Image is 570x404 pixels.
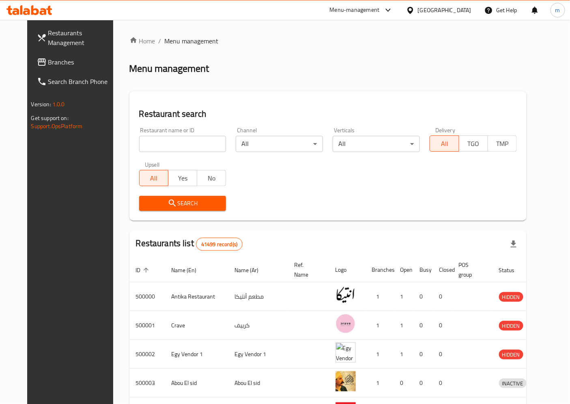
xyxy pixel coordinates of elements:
[394,340,413,369] td: 1
[139,170,168,186] button: All
[555,6,560,15] span: m
[499,265,525,275] span: Status
[336,371,356,391] img: Abou El sid
[197,170,226,186] button: No
[129,36,155,46] a: Home
[129,282,165,311] td: 500000
[433,258,452,282] th: Closed
[366,282,394,311] td: 1
[459,135,488,152] button: TGO
[196,238,243,251] div: Total records count
[139,108,517,120] h2: Restaurant search
[129,36,527,46] nav: breadcrumb
[295,260,319,279] span: Ref. Name
[228,369,288,398] td: Abou El sid
[418,6,471,15] div: [GEOGRAPHIC_DATA]
[499,379,527,388] span: INACTIVE
[139,136,226,152] input: Search for restaurant name or ID..
[31,121,83,131] a: Support.OpsPlatform
[504,234,523,254] div: Export file
[433,369,452,398] td: 0
[433,311,452,340] td: 0
[366,311,394,340] td: 1
[394,282,413,311] td: 1
[413,282,433,311] td: 0
[165,36,219,46] span: Menu management
[52,99,65,110] span: 1.0.0
[433,138,456,150] span: All
[31,113,69,123] span: Get support on:
[235,265,269,275] span: Name (Ar)
[129,340,165,369] td: 500002
[433,282,452,311] td: 0
[330,5,380,15] div: Menu-management
[228,311,288,340] td: كرييف
[228,340,288,369] td: Egy Vendor 1
[48,28,116,47] span: Restaurants Management
[413,340,433,369] td: 0
[462,138,485,150] span: TGO
[329,258,366,282] th: Logo
[30,72,123,91] a: Search Branch Phone
[30,52,123,72] a: Branches
[413,369,433,398] td: 0
[336,314,356,334] img: Crave
[172,172,194,184] span: Yes
[165,369,228,398] td: Abou El sid
[435,127,456,133] label: Delivery
[30,23,123,52] a: Restaurants Management
[459,260,483,279] span: POS group
[172,265,207,275] span: Name (En)
[336,342,356,363] img: Egy Vendor 1
[139,196,226,211] button: Search
[165,340,228,369] td: Egy Vendor 1
[159,36,161,46] li: /
[366,258,394,282] th: Branches
[333,136,420,152] div: All
[48,57,116,67] span: Branches
[491,138,514,150] span: TMP
[145,162,160,168] label: Upsell
[366,369,394,398] td: 1
[129,62,209,75] h2: Menu management
[413,311,433,340] td: 0
[31,99,51,110] span: Version:
[165,282,228,311] td: Antika Restaurant
[136,237,243,251] h2: Restaurants list
[430,135,459,152] button: All
[394,258,413,282] th: Open
[168,170,197,186] button: Yes
[394,311,413,340] td: 1
[433,340,452,369] td: 0
[146,198,220,208] span: Search
[196,241,242,248] span: 41499 record(s)
[129,369,165,398] td: 500003
[48,77,116,86] span: Search Branch Phone
[394,369,413,398] td: 0
[165,311,228,340] td: Crave
[228,282,288,311] td: مطعم أنتيكا
[499,321,523,331] span: HIDDEN
[366,340,394,369] td: 1
[499,292,523,302] span: HIDDEN
[236,136,323,152] div: All
[499,292,523,302] div: HIDDEN
[200,172,223,184] span: No
[488,135,517,152] button: TMP
[143,172,165,184] span: All
[499,350,523,359] span: HIDDEN
[136,265,151,275] span: ID
[413,258,433,282] th: Busy
[129,311,165,340] td: 500001
[336,285,356,305] img: Antika Restaurant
